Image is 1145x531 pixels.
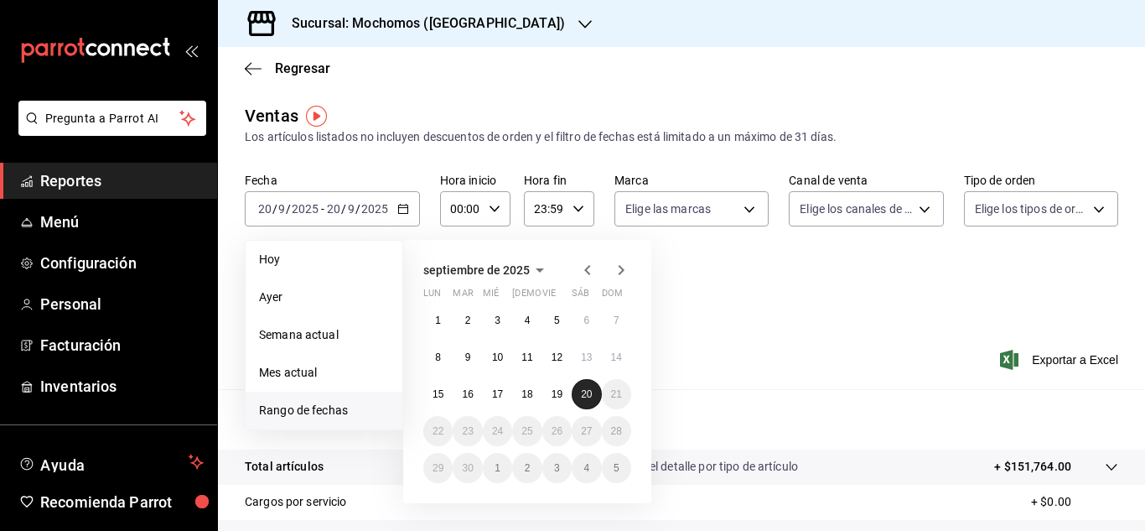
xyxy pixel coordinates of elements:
button: 28 de septiembre de 2025 [602,416,631,446]
button: 16 de septiembre de 2025 [453,379,482,409]
a: Pregunta a Parrot AI [12,122,206,139]
span: Personal [40,293,204,315]
span: Inventarios [40,375,204,398]
label: Tipo de orden [964,174,1118,186]
div: Ventas [245,103,298,128]
abbr: 17 de septiembre de 2025 [492,388,503,400]
span: - [321,202,324,216]
abbr: 2 de octubre de 2025 [525,462,531,474]
abbr: 1 de octubre de 2025 [495,462,500,474]
span: Ayuda [40,452,182,472]
button: Regresar [245,60,330,76]
abbr: viernes [542,288,556,305]
span: Reportes [40,169,204,192]
button: 27 de septiembre de 2025 [572,416,601,446]
span: Elige las marcas [625,200,711,217]
span: Elige los canales de venta [800,200,912,217]
button: 19 de septiembre de 2025 [542,379,572,409]
abbr: 2 de septiembre de 2025 [465,315,471,326]
div: Los artículos listados no incluyen descuentos de orden y el filtro de fechas está limitado a un m... [245,128,1118,146]
abbr: 15 de septiembre de 2025 [433,388,443,400]
abbr: 18 de septiembre de 2025 [521,388,532,400]
span: Hoy [259,251,389,268]
abbr: 6 de septiembre de 2025 [583,315,589,326]
button: 11 de septiembre de 2025 [512,342,541,372]
button: septiembre de 2025 [423,260,550,280]
button: 7 de septiembre de 2025 [602,305,631,336]
button: 1 de septiembre de 2025 [423,305,453,336]
label: Hora inicio [440,174,510,186]
button: 26 de septiembre de 2025 [542,416,572,446]
button: 9 de septiembre de 2025 [453,342,482,372]
abbr: 22 de septiembre de 2025 [433,425,443,437]
button: 24 de septiembre de 2025 [483,416,512,446]
abbr: lunes [423,288,441,305]
span: Mes actual [259,364,389,382]
span: / [286,202,291,216]
span: septiembre de 2025 [423,263,530,277]
label: Marca [614,174,769,186]
button: 6 de septiembre de 2025 [572,305,601,336]
button: 2 de septiembre de 2025 [453,305,482,336]
span: Pregunta a Parrot AI [45,110,180,128]
h3: Sucursal: Mochomos ([GEOGRAPHIC_DATA]) [278,13,565,34]
span: Menú [40,211,204,233]
p: Cargos por servicio [245,493,347,511]
button: 4 de septiembre de 2025 [512,305,541,336]
abbr: 1 de septiembre de 2025 [435,315,441,326]
button: 4 de octubre de 2025 [572,453,601,483]
button: Tooltip marker [306,106,327,127]
span: Rango de fechas [259,402,389,419]
button: Pregunta a Parrot AI [18,101,206,136]
button: 3 de septiembre de 2025 [483,305,512,336]
abbr: 27 de septiembre de 2025 [581,425,592,437]
button: 12 de septiembre de 2025 [542,342,572,372]
button: 3 de octubre de 2025 [542,453,572,483]
button: 5 de octubre de 2025 [602,453,631,483]
span: / [355,202,360,216]
span: / [272,202,277,216]
abbr: 26 de septiembre de 2025 [552,425,562,437]
abbr: 23 de septiembre de 2025 [462,425,473,437]
button: 1 de octubre de 2025 [483,453,512,483]
abbr: 14 de septiembre de 2025 [611,351,622,363]
input: ---- [360,202,389,216]
span: Recomienda Parrot [40,491,204,513]
input: -- [277,202,286,216]
abbr: 9 de septiembre de 2025 [465,351,471,363]
p: + $0.00 [1031,493,1118,511]
span: Regresar [275,60,330,76]
abbr: 4 de octubre de 2025 [583,462,589,474]
label: Hora fin [524,174,594,186]
button: 25 de septiembre de 2025 [512,416,541,446]
button: 17 de septiembre de 2025 [483,379,512,409]
abbr: sábado [572,288,589,305]
button: 30 de septiembre de 2025 [453,453,482,483]
abbr: 5 de septiembre de 2025 [554,315,560,326]
span: Semana actual [259,326,389,344]
abbr: 3 de octubre de 2025 [554,462,560,474]
abbr: 8 de septiembre de 2025 [435,351,441,363]
abbr: 20 de septiembre de 2025 [581,388,592,400]
label: Fecha [245,174,420,186]
input: -- [347,202,355,216]
button: 29 de septiembre de 2025 [423,453,453,483]
span: Configuración [40,252,204,274]
button: 8 de septiembre de 2025 [423,342,453,372]
abbr: 7 de septiembre de 2025 [614,315,619,326]
button: open_drawer_menu [184,44,198,57]
button: 20 de septiembre de 2025 [572,379,601,409]
button: 2 de octubre de 2025 [512,453,541,483]
input: ---- [291,202,319,216]
input: -- [257,202,272,216]
abbr: jueves [512,288,611,305]
abbr: 19 de septiembre de 2025 [552,388,562,400]
span: Elige los tipos de orden [975,200,1087,217]
input: -- [326,202,341,216]
p: + $151,764.00 [994,458,1071,476]
abbr: 10 de septiembre de 2025 [492,351,503,363]
label: Canal de venta [789,174,943,186]
p: Total artículos [245,458,324,476]
button: 14 de septiembre de 2025 [602,342,631,372]
span: Facturación [40,334,204,357]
